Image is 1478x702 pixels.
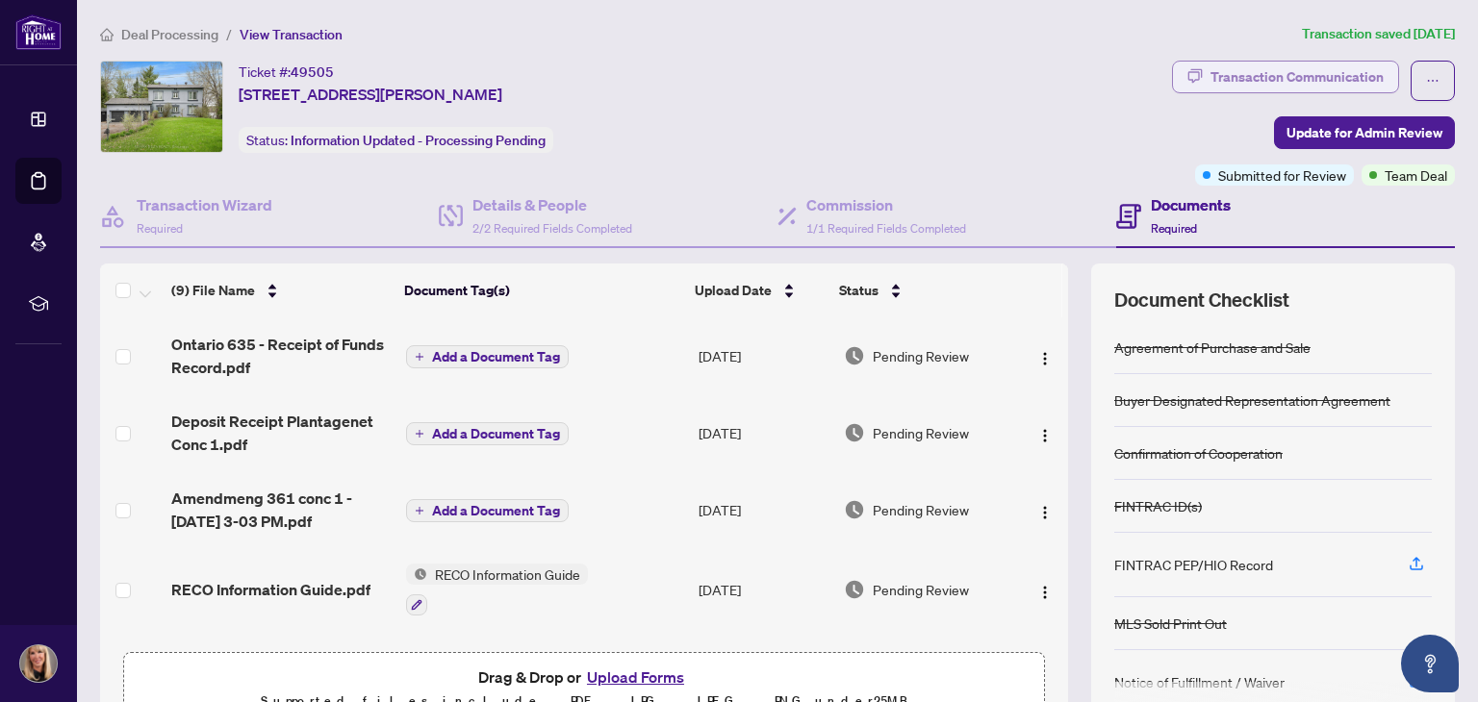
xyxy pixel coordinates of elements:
img: logo [15,14,62,50]
td: [DATE] [691,317,836,394]
td: [DATE] [691,394,836,471]
img: Logo [1037,505,1053,520]
div: Notice of Fulfillment / Waiver [1114,671,1285,692]
th: Upload Date [687,263,830,317]
button: Add a Document Tag [406,345,569,368]
button: Logo [1030,417,1060,448]
div: Transaction Communication [1210,62,1384,92]
div: MLS Sold Print Out [1114,613,1227,634]
span: RECO Information Guide [427,564,588,585]
span: Add a Document Tag [432,427,560,440]
button: Add a Document Tag [406,499,569,522]
h4: Transaction Wizard [137,193,272,216]
span: Required [137,221,183,236]
span: Document Checklist [1114,287,1289,313]
span: Required [1151,221,1197,236]
img: Profile Icon [20,645,57,682]
th: Document Tag(s) [396,263,688,317]
span: Status [839,280,879,301]
img: Document Status [844,499,865,520]
span: Add a Document Tag [432,504,560,517]
button: Status IconRECO Information Guide [406,564,588,615]
span: plus [415,506,424,515]
span: Pending Review [873,345,969,366]
span: RECO Information Guide.pdf [171,578,370,601]
th: (9) File Name [164,263,396,317]
img: Status Icon [406,564,427,585]
button: Add a Document Tag [406,344,569,369]
div: Ticket #: [239,61,334,83]
span: 49505 [291,63,334,81]
div: Buyer Designated Representation Agreement [1114,389,1390,411]
span: [STREET_ADDRESS][PERSON_NAME] [239,83,502,106]
span: Team Deal [1385,164,1447,186]
td: [DATE] [691,471,836,548]
div: Status: [239,127,553,153]
button: Upload Forms [581,664,690,689]
article: Transaction saved [DATE] [1302,23,1455,45]
button: Logo [1030,494,1060,525]
span: Upload Date [695,280,772,301]
li: / [226,23,232,45]
div: FINTRAC ID(s) [1114,495,1202,516]
button: Update for Admin Review [1274,116,1455,149]
button: Logo [1030,340,1060,371]
h4: Details & People [472,193,632,216]
span: plus [415,352,424,362]
img: Logo [1037,351,1053,366]
span: Pending Review [873,579,969,600]
button: Add a Document Tag [406,422,569,445]
h4: Documents [1151,193,1231,216]
span: Information Updated - Processing Pending [291,132,546,149]
img: Document Status [844,422,865,443]
span: Pending Review [873,499,969,520]
span: Amendmeng 361 conc 1 - [DATE] 3-03 PM.pdf [171,487,390,533]
img: Logo [1037,585,1053,600]
button: Open asap [1401,635,1459,692]
span: Update for Admin Review [1287,117,1442,148]
button: Logo [1030,574,1060,605]
button: Add a Document Tag [406,421,569,446]
span: (9) File Name [171,280,255,301]
span: Drag & Drop or [478,664,690,689]
span: Ontario 635 - Receipt of Funds Record.pdf [171,333,390,379]
span: home [100,28,114,41]
div: Confirmation of Cooperation [1114,442,1283,464]
span: plus [415,429,424,439]
th: Status [831,263,1011,317]
td: [DATE] [691,548,836,631]
img: Document Status [844,345,865,366]
img: IMG-X12006440_1.jpg [101,62,222,152]
span: View Transaction [240,26,343,43]
span: Submitted for Review [1218,164,1346,186]
span: ellipsis [1426,74,1440,88]
img: Logo [1037,428,1053,443]
button: Add a Document Tag [406,498,569,523]
span: Pending Review [873,422,969,443]
div: FINTRAC PEP/HIO Record [1114,554,1273,575]
div: Agreement of Purchase and Sale [1114,337,1311,358]
img: Document Status [844,579,865,600]
span: Deal Processing [121,26,218,43]
span: Add a Document Tag [432,350,560,364]
span: 2/2 Required Fields Completed [472,221,632,236]
h4: Commission [806,193,966,216]
span: Deposit Receipt Plantagenet Conc 1.pdf [171,410,390,456]
button: Transaction Communication [1172,61,1399,93]
span: 1/1 Required Fields Completed [806,221,966,236]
